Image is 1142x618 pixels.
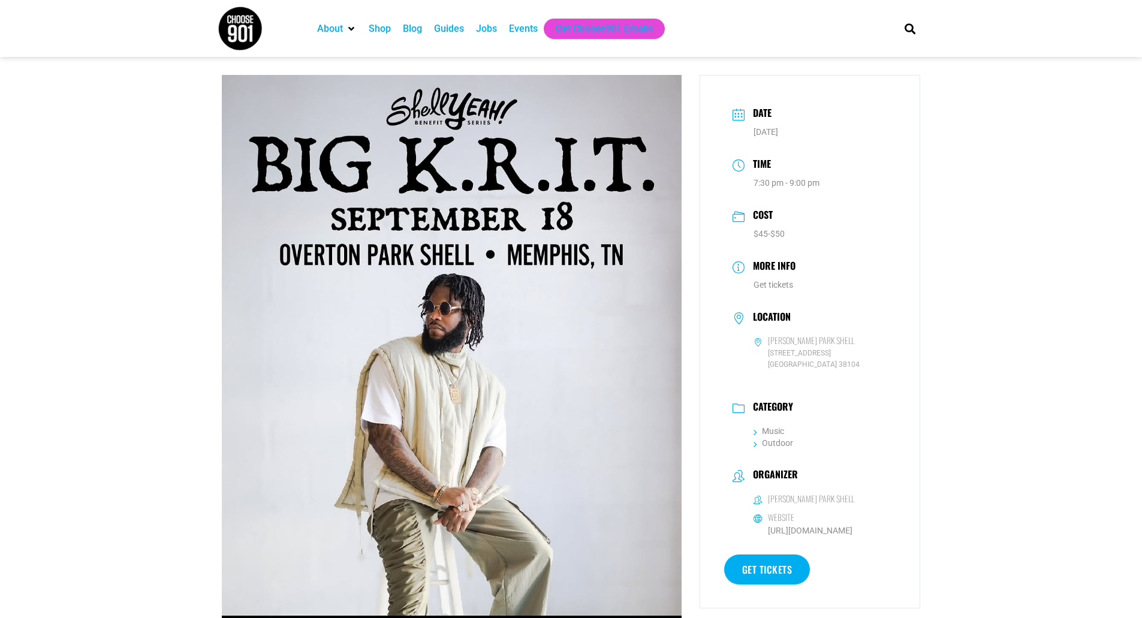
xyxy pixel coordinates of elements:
[754,127,778,137] span: [DATE]
[768,335,854,346] h6: [PERSON_NAME] Park Shell
[403,22,422,36] a: Blog
[317,22,343,36] a: About
[768,493,854,504] h6: [PERSON_NAME] Park Shell
[311,19,884,39] nav: Main nav
[747,401,793,415] h3: Category
[747,105,772,123] h3: Date
[747,311,791,325] h3: Location
[434,22,464,36] a: Guides
[556,22,653,36] a: Get Choose901 Emails
[747,258,796,276] h3: More Info
[369,22,391,36] a: Shop
[747,207,773,225] h3: Cost
[754,280,793,290] a: Get tickets
[754,348,888,370] span: [STREET_ADDRESS] [GEOGRAPHIC_DATA] 38104
[724,554,810,584] a: Get tickets
[733,228,888,240] dd: $45-$50
[747,469,798,483] h3: Organizer
[509,22,538,36] a: Events
[754,426,784,436] a: Music
[768,512,794,523] h6: Website
[476,22,497,36] a: Jobs
[747,156,771,174] h3: Time
[754,438,793,448] a: Outdoor
[311,19,363,39] div: About
[754,178,819,188] abbr: 7:30 pm - 9:00 pm
[900,19,920,38] div: Search
[768,526,852,535] a: [URL][DOMAIN_NAME]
